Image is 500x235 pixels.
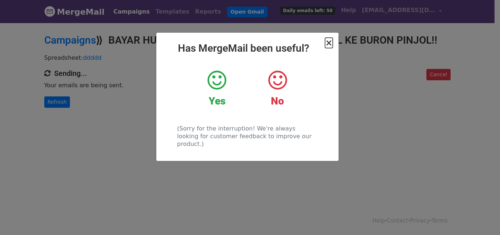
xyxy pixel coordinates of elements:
[177,125,317,148] p: (Sorry for the interruption! We're always looking for customer feedback to improve our product.)
[271,95,284,107] strong: No
[325,38,332,47] button: Close
[192,69,242,107] a: Yes
[162,42,333,55] h2: Has MergeMail been useful?
[325,38,332,48] span: ×
[209,95,225,107] strong: Yes
[463,200,500,235] iframe: Chat Widget
[253,69,302,107] a: No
